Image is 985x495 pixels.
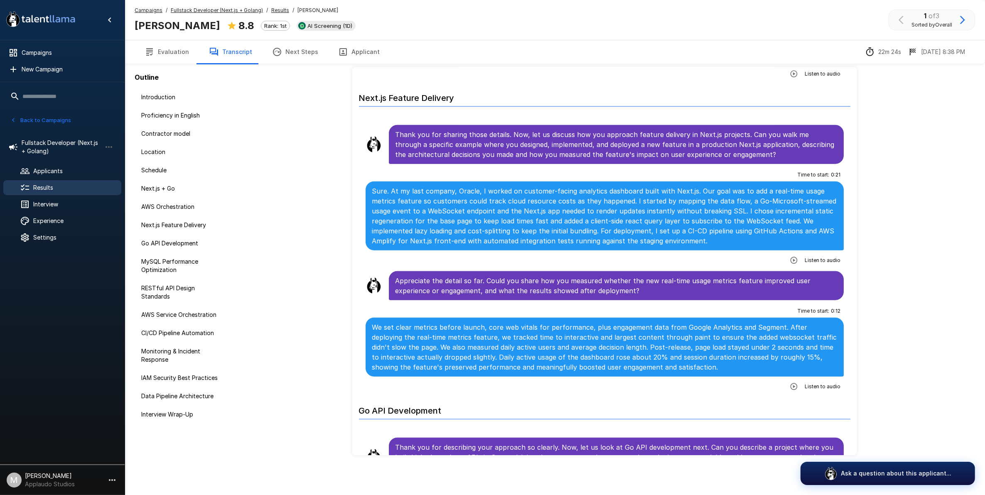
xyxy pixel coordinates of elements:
h6: Next.js Feature Delivery [359,85,851,107]
span: Rank: 1st [261,22,290,29]
span: Listen to audio [805,256,840,265]
u: Results [271,7,289,13]
button: Applicant [328,40,390,64]
span: [PERSON_NAME] [297,6,338,15]
div: View profile in SmartRecruiters [297,21,356,31]
span: 0 : 12 [831,307,840,315]
span: Time to start : [797,307,829,315]
span: Listen to audio [805,382,840,391]
button: Next Steps [262,40,328,64]
span: / [292,6,294,15]
p: Thank you for describing your approach so clearly. Now, let us look at Go API development next. C... [395,442,838,472]
span: Time to start : [797,171,829,179]
span: Listen to audio [805,70,840,78]
img: logo_glasses@2x.png [824,467,838,480]
p: We set clear metrics before launch, core web vitals for performance, plus engagement data from Go... [372,322,838,372]
img: llama_clean.png [366,449,382,466]
p: Ask a question about this applicant... [841,469,951,478]
button: Evaluation [135,40,199,64]
h6: Go API Development [359,397,851,419]
span: / [166,6,167,15]
p: [DATE] 8:38 PM [921,48,965,56]
b: 1 [924,12,927,20]
span: of 3 [929,12,940,20]
p: Sure. At my last company, Oracle, I worked on customer-facing analytics dashboard built with Next... [372,186,838,246]
span: Sorted by Overall [911,21,952,29]
p: Appreciate the detail so far. Could you share how you measured whether the new real-time usage me... [395,276,838,296]
u: Fullstack Developer (Next.js + Golang) [171,7,263,13]
b: 8.8 [238,20,254,32]
p: 22m 24s [878,48,901,56]
img: smartrecruiters_logo.jpeg [298,22,306,29]
button: Ask a question about this applicant... [801,462,975,485]
u: Campaigns [135,7,162,13]
span: 0 : 21 [831,171,840,179]
img: llama_clean.png [366,277,382,294]
div: The date and time when the interview was completed [908,47,965,57]
p: Thank you for sharing those details. Now, let us discuss how you approach feature delivery in Nex... [395,130,838,159]
img: llama_clean.png [366,136,382,153]
span: / [266,6,268,15]
span: AI Screening (1D) [304,22,356,29]
b: [PERSON_NAME] [135,20,220,32]
div: The time between starting and completing the interview [865,47,901,57]
button: Transcript [199,40,262,64]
